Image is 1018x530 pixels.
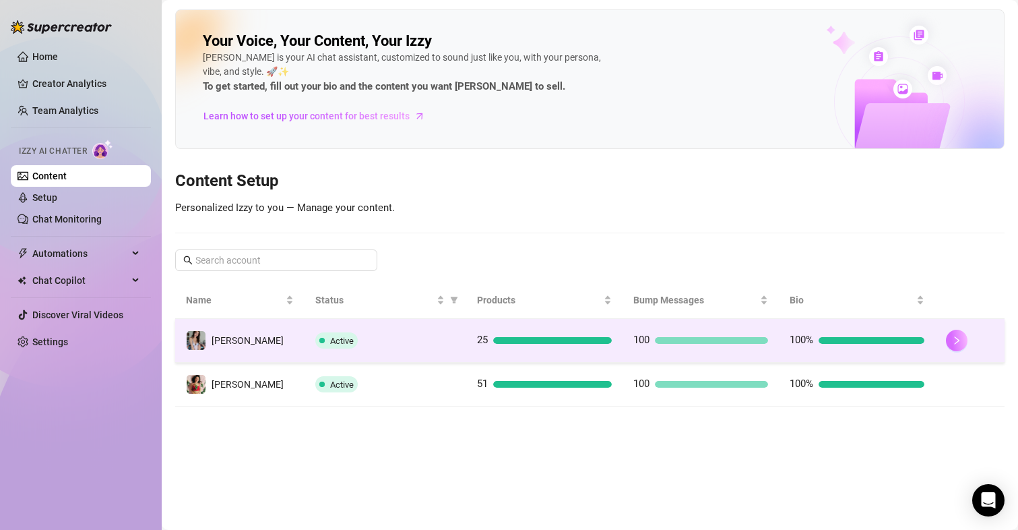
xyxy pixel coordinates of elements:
[32,73,140,94] a: Creator Analytics
[32,51,58,62] a: Home
[32,192,57,203] a: Setup
[633,378,649,390] span: 100
[212,335,284,346] span: [PERSON_NAME]
[972,484,1005,517] div: Open Intercom Messenger
[623,282,779,319] th: Bump Messages
[186,293,283,307] span: Name
[203,80,565,92] strong: To get started, fill out your bio and the content you want [PERSON_NAME] to sell.
[19,145,87,158] span: Izzy AI Chatter
[32,243,128,264] span: Automations
[32,171,67,181] a: Content
[790,293,914,307] span: Bio
[32,214,102,225] a: Chat Monitoring
[330,336,354,346] span: Active
[187,375,205,394] img: maki
[203,32,432,51] h2: Your Voice, Your Content, Your Izzy
[477,378,488,390] span: 51
[195,253,358,268] input: Search account
[305,282,466,319] th: Status
[212,379,284,390] span: [PERSON_NAME]
[779,282,935,319] th: Bio
[18,248,28,259] span: thunderbolt
[175,171,1005,192] h3: Content Setup
[203,105,435,127] a: Learn how to set up your content for best results
[952,336,961,345] span: right
[790,378,813,390] span: 100%
[315,293,434,307] span: Status
[447,290,461,310] span: filter
[32,270,128,291] span: Chat Copilot
[183,256,193,265] span: search
[175,282,305,319] th: Name
[946,330,967,351] button: right
[18,276,26,285] img: Chat Copilot
[466,282,623,319] th: Products
[477,334,488,346] span: 25
[633,334,649,346] span: 100
[175,202,395,214] span: Personalized Izzy to you — Manage your content.
[795,11,1004,148] img: ai-chatter-content-library-cLFOSyPT.png
[413,109,426,123] span: arrow-right
[187,331,205,350] img: Maki
[450,296,458,304] span: filter
[330,380,354,390] span: Active
[92,140,113,159] img: AI Chatter
[633,293,757,307] span: Bump Messages
[32,336,68,347] a: Settings
[790,334,813,346] span: 100%
[203,109,410,123] span: Learn how to set up your content for best results
[203,51,607,95] div: [PERSON_NAME] is your AI chat assistant, customized to sound just like you, with your persona, vi...
[477,293,601,307] span: Products
[32,310,123,320] a: Discover Viral Videos
[32,105,98,116] a: Team Analytics
[11,20,112,34] img: logo-BBDzfeDw.svg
